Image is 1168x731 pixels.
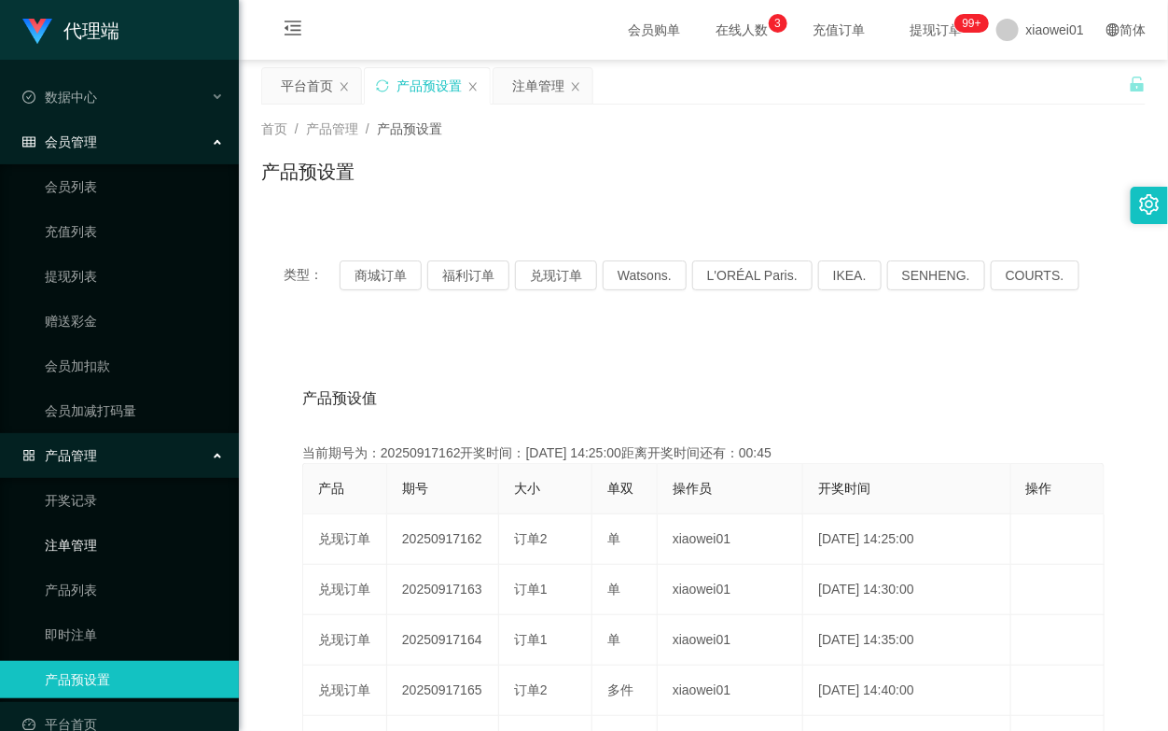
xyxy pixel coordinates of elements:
td: xiaowei01 [658,514,803,565]
button: Watsons. [603,260,687,290]
span: 订单2 [514,531,548,546]
span: 大小 [514,481,540,496]
i: 图标: check-circle-o [22,91,35,104]
a: 产品列表 [45,571,224,609]
td: 20250917162 [387,514,499,565]
span: 类型： [284,260,340,290]
span: 订单2 [514,682,548,697]
button: 福利订单 [427,260,509,290]
td: 兑现订单 [303,565,387,615]
td: 20250917163 [387,565,499,615]
button: 兑现订单 [515,260,597,290]
td: xiaowei01 [658,666,803,716]
span: 会员管理 [22,134,97,149]
button: SENHENG. [887,260,985,290]
span: 单 [607,632,620,647]
span: 产品预设置 [377,121,442,136]
span: 订单1 [514,582,548,597]
td: 20250917164 [387,615,499,666]
i: 图标: close [339,81,350,92]
td: 兑现订单 [303,514,387,565]
button: IKEA. [818,260,882,290]
i: 图标: close [467,81,479,92]
button: 商城订单 [340,260,422,290]
img: logo.9652507e.png [22,19,52,45]
a: 产品预设置 [45,661,224,698]
div: 平台首页 [281,68,333,104]
p: 3 [774,14,781,33]
i: 图标: sync [376,79,389,92]
a: 即时注单 [45,616,224,654]
a: 代理端 [22,22,119,37]
span: 数据中心 [22,90,97,105]
span: / [295,121,299,136]
h1: 产品预设置 [261,158,355,186]
span: 多件 [607,682,633,697]
td: 20250917165 [387,666,499,716]
a: 会员列表 [45,168,224,205]
i: 图标: menu-fold [261,1,325,61]
span: 产品管理 [22,448,97,463]
span: 提现订单 [901,23,972,36]
td: xiaowei01 [658,565,803,615]
span: 单双 [607,481,633,496]
div: 当前期号为：20250917162开奖时间：[DATE] 14:25:00距离开奖时间还有：00:45 [302,443,1105,463]
i: 图标: appstore-o [22,449,35,462]
span: 操作员 [673,481,712,496]
span: 产品预设值 [302,387,377,410]
span: / [366,121,369,136]
span: 单 [607,582,620,597]
td: [DATE] 14:30:00 [803,565,1010,615]
a: 会员加扣款 [45,347,224,385]
div: 注单管理 [512,68,564,104]
span: 单 [607,531,620,546]
a: 会员加减打码量 [45,392,224,429]
span: 充值订单 [804,23,875,36]
td: 兑现订单 [303,615,387,666]
span: 开奖时间 [818,481,870,496]
button: L'ORÉAL Paris. [692,260,813,290]
span: 订单1 [514,632,548,647]
sup: 3 [769,14,787,33]
td: 兑现订单 [303,666,387,716]
i: 图标: table [22,135,35,148]
a: 提现列表 [45,258,224,295]
span: 首页 [261,121,287,136]
span: 操作 [1026,481,1052,496]
a: 注单管理 [45,527,224,564]
td: [DATE] 14:35:00 [803,615,1010,666]
td: xiaowei01 [658,615,803,666]
span: 产品管理 [306,121,358,136]
i: 图标: unlock [1129,76,1146,92]
span: 在线人数 [707,23,778,36]
div: 产品预设置 [396,68,462,104]
td: [DATE] 14:40:00 [803,666,1010,716]
sup: 1214 [955,14,989,33]
h1: 代理端 [63,1,119,61]
span: 期号 [402,481,428,496]
a: 赠送彩金 [45,302,224,340]
i: 图标: setting [1139,194,1160,215]
button: COURTS. [991,260,1079,290]
i: 图标: global [1106,23,1119,36]
a: 开奖记录 [45,482,224,519]
td: [DATE] 14:25:00 [803,514,1010,565]
i: 图标: close [570,81,581,92]
a: 充值列表 [45,213,224,250]
span: 产品 [318,481,344,496]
